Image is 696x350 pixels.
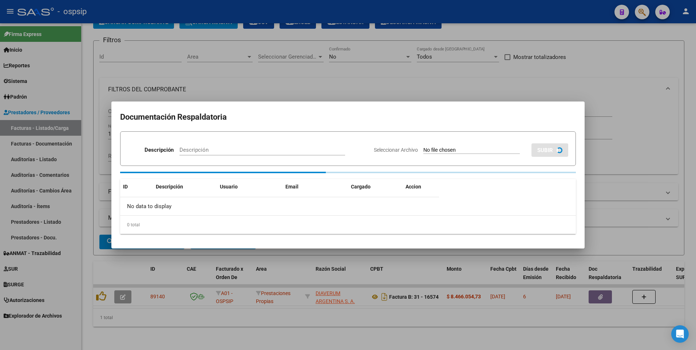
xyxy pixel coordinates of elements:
span: Cargado [351,184,371,190]
datatable-header-cell: Descripción [153,179,217,195]
div: No data to display [120,197,439,215]
datatable-header-cell: Cargado [348,179,403,195]
datatable-header-cell: Usuario [217,179,282,195]
span: Descripción [156,184,183,190]
datatable-header-cell: Email [282,179,348,195]
h2: Documentación Respaldatoria [120,110,576,124]
div: Open Intercom Messenger [671,325,689,343]
p: Descripción [145,146,174,154]
button: SUBIR [531,143,568,157]
div: 0 total [120,216,576,234]
datatable-header-cell: ID [120,179,153,195]
span: Accion [406,184,421,190]
span: Seleccionar Archivo [374,147,418,153]
datatable-header-cell: Accion [403,179,439,195]
span: SUBIR [537,147,553,154]
span: ID [123,184,128,190]
span: Email [285,184,298,190]
span: Usuario [220,184,238,190]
